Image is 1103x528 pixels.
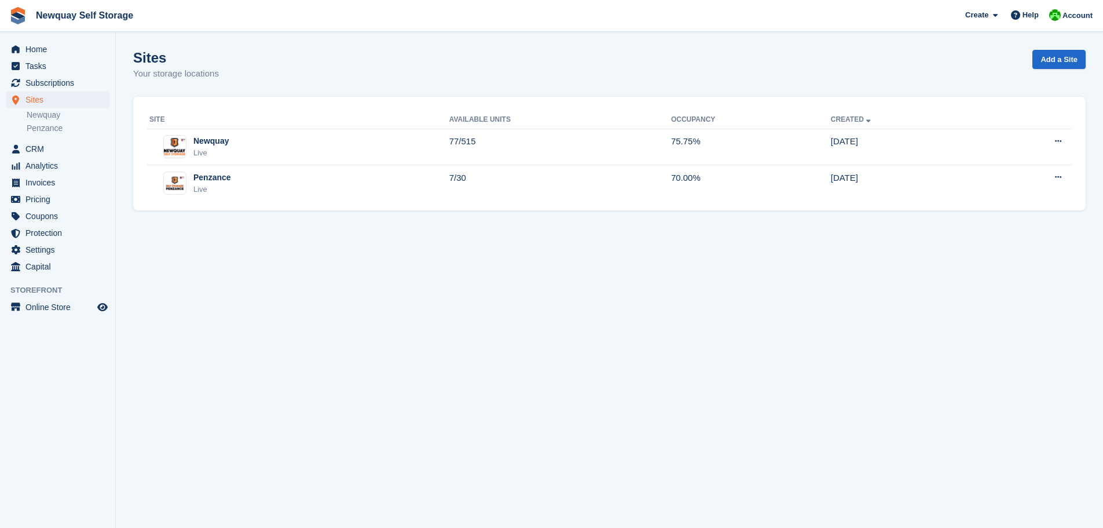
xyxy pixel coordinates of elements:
[133,50,219,65] h1: Sites
[27,110,109,121] a: Newquay
[6,92,109,108] a: menu
[25,208,95,224] span: Coupons
[25,225,95,241] span: Protection
[6,225,109,241] a: menu
[6,158,109,174] a: menu
[133,67,219,81] p: Your storage locations
[6,58,109,74] a: menu
[965,9,988,21] span: Create
[6,141,109,157] a: menu
[6,242,109,258] a: menu
[6,299,109,315] a: menu
[147,111,449,129] th: Site
[193,147,229,159] div: Live
[193,135,229,147] div: Newquay
[1049,9,1061,21] img: Baylor
[449,129,671,165] td: 77/515
[6,208,109,224] a: menu
[831,165,984,201] td: [DATE]
[193,184,231,195] div: Live
[10,285,115,296] span: Storefront
[25,174,95,191] span: Invoices
[1062,10,1093,21] span: Account
[671,165,831,201] td: 70.00%
[1032,50,1086,69] a: Add a Site
[449,165,671,201] td: 7/30
[6,41,109,57] a: menu
[25,258,95,275] span: Capital
[25,58,95,74] span: Tasks
[831,129,984,165] td: [DATE]
[831,115,873,123] a: Created
[164,138,186,155] img: Image of Newquay site
[25,41,95,57] span: Home
[1023,9,1039,21] span: Help
[9,7,27,24] img: stora-icon-8386f47178a22dfd0bd8f6a31ec36ba5ce8667c1dd55bd0f319d3a0aa187defe.svg
[6,174,109,191] a: menu
[164,175,186,192] img: Image of Penzance site
[25,191,95,207] span: Pricing
[193,172,231,184] div: Penzance
[25,75,95,91] span: Subscriptions
[25,92,95,108] span: Sites
[25,242,95,258] span: Settings
[449,111,671,129] th: Available Units
[27,123,109,134] a: Penzance
[25,158,95,174] span: Analytics
[25,299,95,315] span: Online Store
[671,111,831,129] th: Occupancy
[96,300,109,314] a: Preview store
[6,258,109,275] a: menu
[31,6,138,25] a: Newquay Self Storage
[671,129,831,165] td: 75.75%
[25,141,95,157] span: CRM
[6,191,109,207] a: menu
[6,75,109,91] a: menu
